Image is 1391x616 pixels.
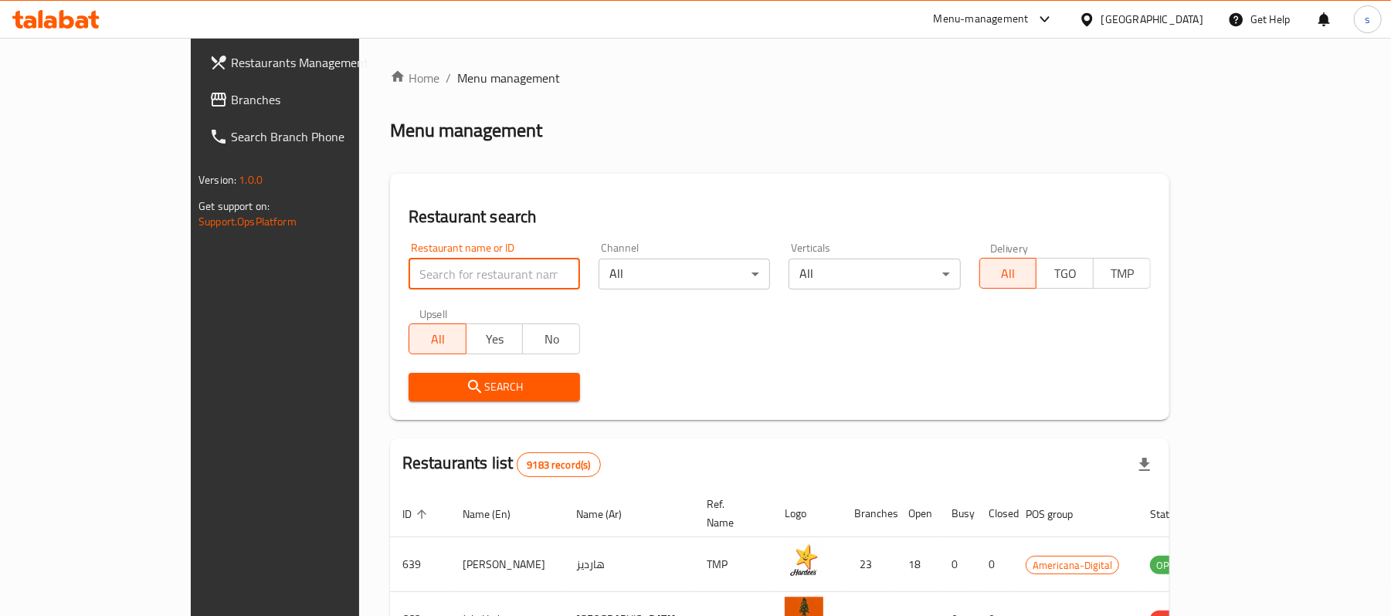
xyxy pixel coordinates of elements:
[576,505,642,523] span: Name (Ar)
[1365,11,1370,28] span: s
[517,458,599,472] span: 9183 record(s)
[934,10,1029,29] div: Menu-management
[463,505,531,523] span: Name (En)
[1100,262,1145,285] span: TMP
[239,170,263,190] span: 1.0.0
[390,118,542,143] h2: Menu management
[1150,557,1188,574] span: OPEN
[402,505,432,523] span: ID
[1150,556,1188,574] div: OPEN
[1126,446,1163,483] div: Export file
[990,242,1029,253] label: Delivery
[529,328,574,350] span: No
[785,542,823,580] img: Hardee's
[979,258,1037,289] button: All
[842,537,896,592] td: 23
[198,212,297,232] a: Support.OpsPlatform
[1026,505,1093,523] span: POS group
[896,490,939,537] th: Open
[1026,557,1118,574] span: Americana-Digital
[197,44,423,81] a: Restaurants Management
[473,328,517,350] span: Yes
[421,377,568,397] span: Search
[522,323,580,354] button: No
[450,537,564,592] td: [PERSON_NAME]
[976,490,1013,537] th: Closed
[896,537,939,592] td: 18
[409,205,1151,228] h2: Restaurant search
[402,452,601,477] h2: Restaurants list
[986,262,1031,285] span: All
[1101,11,1203,28] div: [GEOGRAPHIC_DATA]
[1150,505,1200,523] span: Status
[409,323,466,354] button: All
[789,259,960,289] div: All
[409,373,580,401] button: Search
[939,537,976,592] td: 0
[466,323,524,354] button: Yes
[1093,258,1151,289] button: TMP
[416,328,460,350] span: All
[517,452,600,477] div: Total records count
[564,537,694,592] td: هارديز
[419,308,448,319] label: Upsell
[197,81,423,118] a: Branches
[772,490,842,537] th: Logo
[457,69,560,87] span: Menu management
[198,170,236,190] span: Version:
[409,259,580,289] input: Search for restaurant name or ID..
[939,490,976,537] th: Busy
[599,259,770,289] div: All
[694,537,772,592] td: TMP
[231,90,411,109] span: Branches
[446,69,451,87] li: /
[1036,258,1094,289] button: TGO
[1043,262,1087,285] span: TGO
[231,127,411,146] span: Search Branch Phone
[842,490,896,537] th: Branches
[197,118,423,155] a: Search Branch Phone
[198,196,270,216] span: Get support on:
[390,69,1169,87] nav: breadcrumb
[231,53,411,72] span: Restaurants Management
[707,495,754,532] span: Ref. Name
[976,537,1013,592] td: 0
